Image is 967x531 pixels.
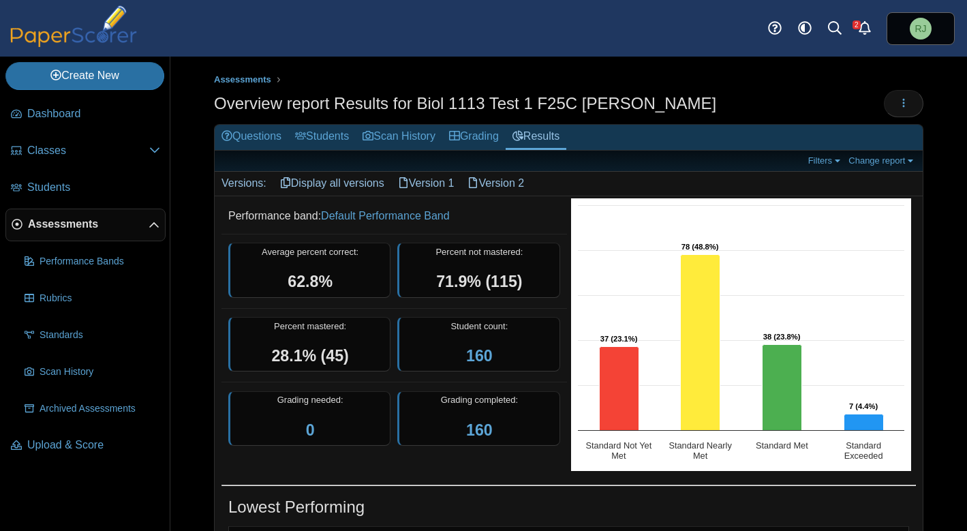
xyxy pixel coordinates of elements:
[19,356,166,389] a: Scan History
[214,92,716,115] h1: Overview report Results for Biol 1113 Test 1 F25C [PERSON_NAME]
[19,282,166,315] a: Rubrics
[228,496,365,519] h1: Lowest Performing
[571,198,917,471] div: Chart. Highcharts interactive chart.
[228,317,390,372] div: Percent mastered:
[27,106,160,121] span: Dashboard
[599,346,639,430] path: Standard Not Yet Met, 37. Overall Assessment Performance.
[19,245,166,278] a: Performance Bands
[40,402,160,416] span: Archived Assessments
[5,135,166,168] a: Classes
[306,421,315,439] a: 0
[763,333,800,341] text: 38 (23.8%)
[915,24,926,33] span: Richard Jones
[40,329,160,342] span: Standards
[5,209,166,241] a: Assessments
[442,125,506,150] a: Grading
[506,125,566,150] a: Results
[19,319,166,352] a: Standards
[681,243,718,251] text: 78 (48.8%)
[40,255,160,269] span: Performance Bands
[397,243,559,298] div: Percent not mastered:
[844,414,883,430] path: Standard Exceeded, 7. Overall Assessment Performance.
[585,440,651,461] text: Standard Not Yet Met
[19,393,166,425] a: Archived Assessments
[211,72,275,89] a: Assessments
[887,12,955,45] a: Richard Jones
[27,180,160,195] span: Students
[466,347,493,365] a: 160
[680,254,720,430] path: Standard Nearly Met, 78. Overall Assessment Performance.
[397,391,559,446] div: Grading completed:
[461,172,531,195] a: Version 2
[214,74,271,85] span: Assessments
[844,440,882,461] text: Standard Exceeded
[40,292,160,305] span: Rubrics
[271,347,348,365] span: 28.1% (45)
[27,143,149,158] span: Classes
[600,335,637,343] text: 37 (23.1%)
[571,198,911,471] svg: Interactive chart
[391,172,461,195] a: Version 1
[436,273,522,290] span: 71.9% (115)
[215,172,273,195] div: Versions:
[397,317,559,372] div: Student count:
[221,198,567,234] dd: Performance band:
[288,125,356,150] a: Students
[5,98,166,131] a: Dashboard
[910,18,932,40] span: Richard Jones
[356,125,442,150] a: Scan History
[755,440,808,451] text: Standard Met
[669,440,732,461] text: Standard Nearly Met
[845,155,919,166] a: Change report
[5,172,166,204] a: Students
[848,402,878,410] text: 7 (4.4%)
[40,365,160,379] span: Scan History
[321,210,450,222] a: Default Performance Band
[228,391,390,446] div: Grading needed:
[5,37,142,49] a: PaperScorer
[28,217,149,232] span: Assessments
[5,5,142,47] img: PaperScorer
[762,344,801,430] path: Standard Met, 38. Overall Assessment Performance.
[228,243,390,298] div: Average percent correct:
[273,172,391,195] a: Display all versions
[27,438,160,453] span: Upload & Score
[850,14,880,44] a: Alerts
[805,155,846,166] a: Filters
[466,421,493,439] a: 160
[215,125,288,150] a: Questions
[5,62,164,89] a: Create New
[5,429,166,462] a: Upload & Score
[288,273,333,290] span: 62.8%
